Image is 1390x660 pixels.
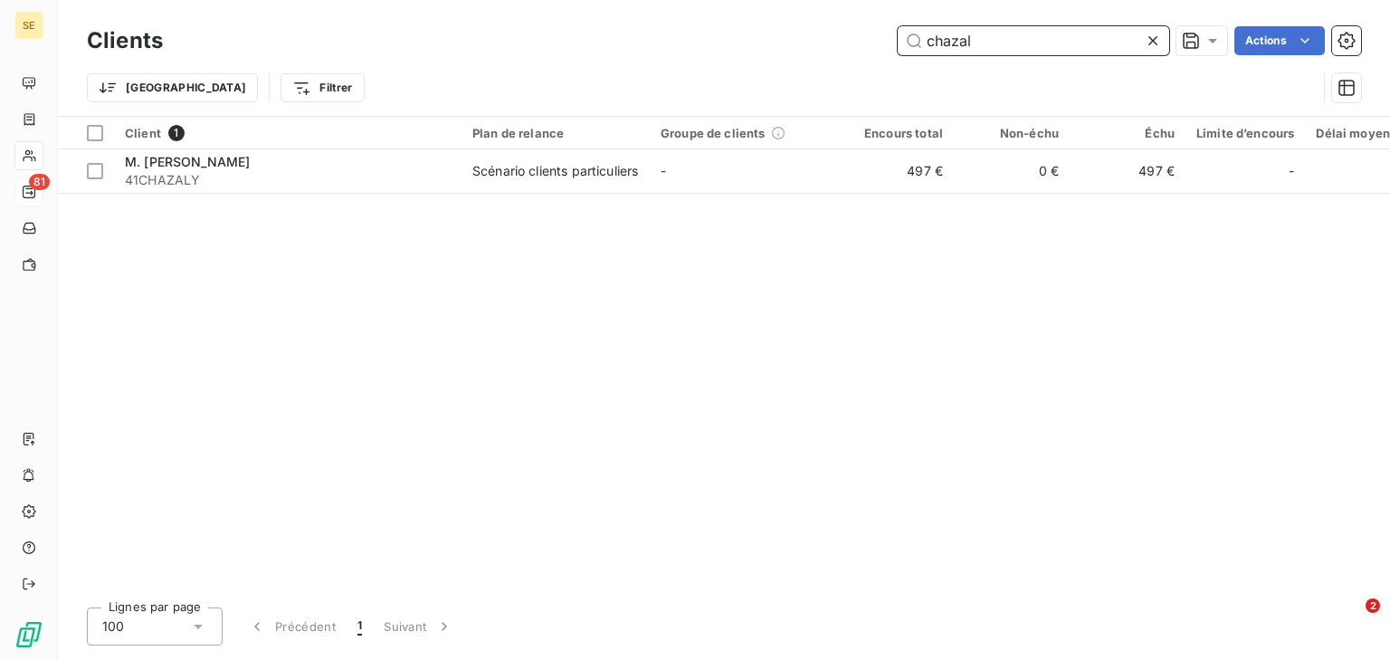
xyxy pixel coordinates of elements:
button: [GEOGRAPHIC_DATA] [87,73,258,102]
td: 497 € [1070,149,1185,193]
span: 1 [168,125,185,141]
span: - [1289,162,1294,180]
div: Limite d’encours [1196,126,1294,140]
div: Plan de relance [472,126,639,140]
button: Actions [1234,26,1325,55]
td: 0 € [954,149,1070,193]
div: Non-échu [965,126,1059,140]
span: 1 [357,617,362,636]
button: Précédent [237,607,347,646]
div: Scénario clients particuliers [472,162,638,180]
a: 81 [14,177,43,206]
span: 100 [102,617,124,636]
span: Groupe de clients [661,126,766,140]
div: SE [14,11,43,40]
span: 41CHAZALY [125,171,451,189]
span: - [661,163,666,178]
button: Suivant [373,607,464,646]
button: 1 [347,607,373,646]
span: 2 [1366,598,1380,613]
td: 497 € [838,149,954,193]
input: Rechercher [898,26,1169,55]
div: Encours total [849,126,943,140]
img: Logo LeanPay [14,620,43,649]
div: Échu [1081,126,1175,140]
h3: Clients [87,24,163,57]
iframe: Intercom live chat [1328,598,1372,642]
span: M. [PERSON_NAME] [125,154,250,169]
span: 81 [29,174,50,190]
span: Client [125,126,161,140]
button: Filtrer [281,73,364,102]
